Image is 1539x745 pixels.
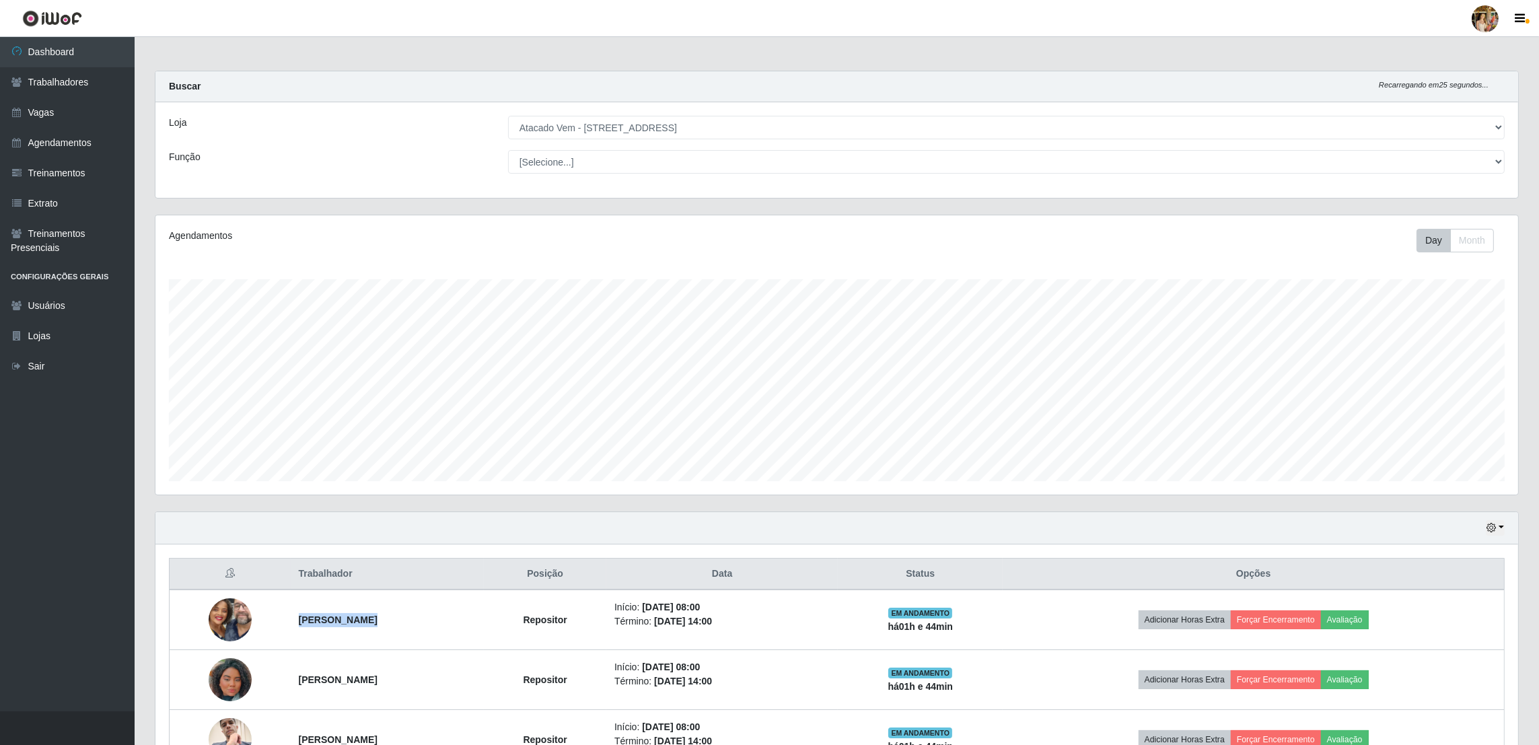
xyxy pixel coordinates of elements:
[1321,670,1369,689] button: Avaliação
[523,734,567,745] strong: Repositor
[1139,670,1231,689] button: Adicionar Horas Extra
[299,674,378,685] strong: [PERSON_NAME]
[1139,610,1231,629] button: Adicionar Horas Extra
[169,116,186,130] label: Loja
[484,559,606,590] th: Posição
[888,608,952,618] span: EM ANDAMENTO
[1003,559,1504,590] th: Opções
[169,81,201,92] strong: Buscar
[1379,81,1489,89] i: Recarregando em 25 segundos...
[1231,670,1321,689] button: Forçar Encerramento
[1417,229,1451,252] button: Day
[606,559,838,590] th: Data
[654,676,712,686] time: [DATE] 14:00
[169,229,714,243] div: Agendamentos
[838,559,1003,590] th: Status
[291,559,485,590] th: Trabalhador
[642,602,700,612] time: [DATE] 08:00
[888,728,952,738] span: EM ANDAMENTO
[888,681,954,692] strong: há 01 h e 44 min
[209,641,252,718] img: 1752871343659.jpeg
[888,621,954,632] strong: há 01 h e 44 min
[1450,229,1494,252] button: Month
[614,614,830,629] li: Término:
[888,668,952,678] span: EM ANDAMENTO
[614,600,830,614] li: Início:
[614,660,830,674] li: Início:
[654,616,712,627] time: [DATE] 14:00
[614,674,830,688] li: Término:
[299,614,378,625] strong: [PERSON_NAME]
[1231,610,1321,629] button: Forçar Encerramento
[1321,610,1369,629] button: Avaliação
[523,614,567,625] strong: Repositor
[1417,229,1505,252] div: Toolbar with button groups
[642,662,700,672] time: [DATE] 08:00
[1417,229,1494,252] div: First group
[614,720,830,734] li: Início:
[169,150,201,164] label: Função
[299,734,378,745] strong: [PERSON_NAME]
[22,10,82,27] img: CoreUI Logo
[523,674,567,685] strong: Repositor
[209,572,252,668] img: 1748716470953.jpeg
[642,721,700,732] time: [DATE] 08:00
